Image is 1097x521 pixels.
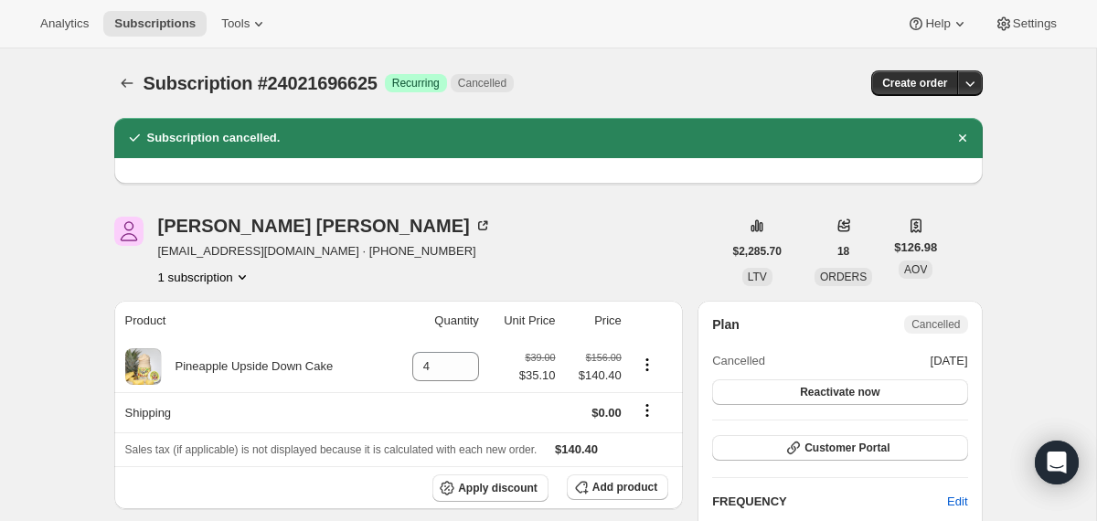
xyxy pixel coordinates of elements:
[158,242,492,260] span: [EMAIL_ADDRESS][DOMAIN_NAME] · [PHONE_NUMBER]
[1035,441,1079,484] div: Open Intercom Messenger
[1013,16,1057,31] span: Settings
[712,379,967,405] button: Reactivate now
[804,441,889,455] span: Customer Portal
[210,11,279,37] button: Tools
[525,352,555,363] small: $39.00
[458,481,538,495] span: Apply discount
[125,348,160,385] img: product img
[904,263,927,276] span: AOV
[871,70,958,96] button: Create order
[221,16,250,31] span: Tools
[432,474,548,502] button: Apply discount
[114,392,389,432] th: Shipping
[162,357,334,376] div: Pineapple Upside Down Cake
[114,70,140,96] button: Subscriptions
[592,480,657,494] span: Add product
[712,493,947,511] h2: FREQUENCY
[567,474,668,500] button: Add product
[567,367,622,385] span: $140.40
[712,352,765,370] span: Cancelled
[125,443,538,456] span: Sales tax (if applicable) is not displayed because it is calculated with each new order.
[911,317,960,332] span: Cancelled
[925,16,950,31] span: Help
[103,11,207,37] button: Subscriptions
[733,244,782,259] span: $2,285.70
[837,244,849,259] span: 18
[519,367,556,385] span: $35.10
[392,76,440,90] span: Recurring
[633,400,662,420] button: Shipping actions
[389,301,485,341] th: Quantity
[947,493,967,511] span: Edit
[144,73,378,93] span: Subscription #24021696625
[458,76,506,90] span: Cancelled
[896,11,979,37] button: Help
[712,435,967,461] button: Customer Portal
[114,16,196,31] span: Subscriptions
[633,355,662,375] button: Product actions
[158,268,251,286] button: Product actions
[936,487,978,516] button: Edit
[800,385,879,399] span: Reactivate now
[586,352,622,363] small: $156.00
[591,406,622,420] span: $0.00
[114,217,144,246] span: Paula Parris
[984,11,1068,37] button: Settings
[40,16,89,31] span: Analytics
[826,239,860,264] button: 18
[712,315,740,334] h2: Plan
[29,11,100,37] button: Analytics
[931,352,968,370] span: [DATE]
[555,442,598,456] span: $140.40
[882,76,947,90] span: Create order
[561,301,627,341] th: Price
[722,239,793,264] button: $2,285.70
[158,217,492,235] div: [PERSON_NAME] [PERSON_NAME]
[820,271,867,283] span: ORDERS
[894,239,937,257] span: $126.98
[147,129,281,147] h2: Subscription cancelled.
[950,125,975,151] button: Dismiss notification
[114,301,389,341] th: Product
[485,301,561,341] th: Unit Price
[748,271,767,283] span: LTV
